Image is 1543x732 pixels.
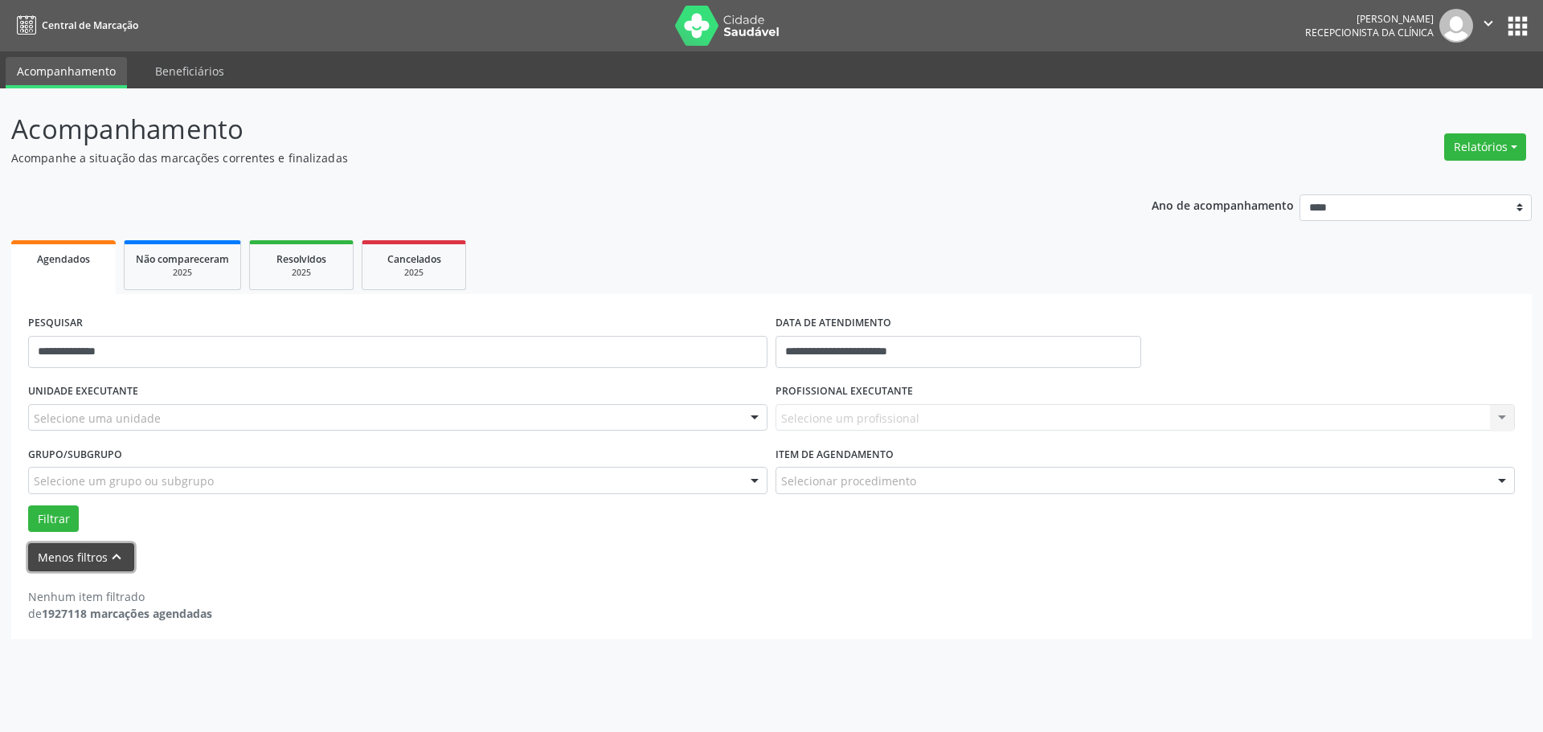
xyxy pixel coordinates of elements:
label: PROFISSIONAL EXECUTANTE [776,379,913,404]
span: Cancelados [387,252,441,266]
label: Grupo/Subgrupo [28,442,122,467]
img: img [1439,9,1473,43]
a: Acompanhamento [6,57,127,88]
p: Ano de acompanhamento [1152,194,1294,215]
a: Central de Marcação [11,12,138,39]
span: Resolvidos [276,252,326,266]
button: Filtrar [28,505,79,533]
span: Central de Marcação [42,18,138,32]
div: de [28,605,212,622]
div: 2025 [136,267,229,279]
span: Agendados [37,252,90,266]
div: [PERSON_NAME] [1305,12,1434,26]
a: Beneficiários [144,57,235,85]
button: Relatórios [1444,133,1526,161]
button: Menos filtroskeyboard_arrow_up [28,543,134,571]
button: apps [1504,12,1532,40]
label: DATA DE ATENDIMENTO [776,311,891,336]
button:  [1473,9,1504,43]
span: Selecionar procedimento [781,472,916,489]
span: Selecione uma unidade [34,410,161,427]
div: Nenhum item filtrado [28,588,212,605]
span: Não compareceram [136,252,229,266]
p: Acompanhamento [11,109,1075,149]
div: 2025 [374,267,454,279]
label: UNIDADE EXECUTANTE [28,379,138,404]
div: 2025 [261,267,342,279]
i: keyboard_arrow_up [108,548,125,566]
i:  [1480,14,1497,32]
label: PESQUISAR [28,311,83,336]
strong: 1927118 marcações agendadas [42,606,212,621]
span: Selecione um grupo ou subgrupo [34,472,214,489]
span: Recepcionista da clínica [1305,26,1434,39]
p: Acompanhe a situação das marcações correntes e finalizadas [11,149,1075,166]
label: Item de agendamento [776,442,894,467]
